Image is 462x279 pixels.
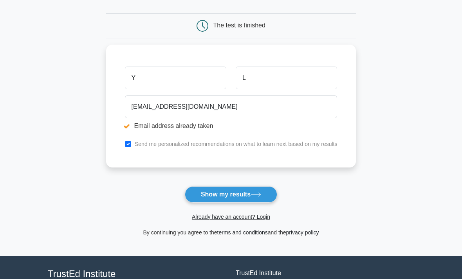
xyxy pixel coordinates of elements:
input: First name [125,67,226,89]
label: Send me personalized recommendations on what to learn next based on my results [135,141,337,147]
li: Email address already taken [125,121,337,131]
div: By continuing you agree to the and the [101,228,361,237]
div: The test is finished [213,22,265,29]
a: privacy policy [286,229,319,236]
a: Already have an account? Login [192,214,270,220]
input: Last name [236,67,337,89]
button: Show my results [185,186,277,203]
input: Email [125,95,337,118]
a: terms and conditions [217,229,268,236]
